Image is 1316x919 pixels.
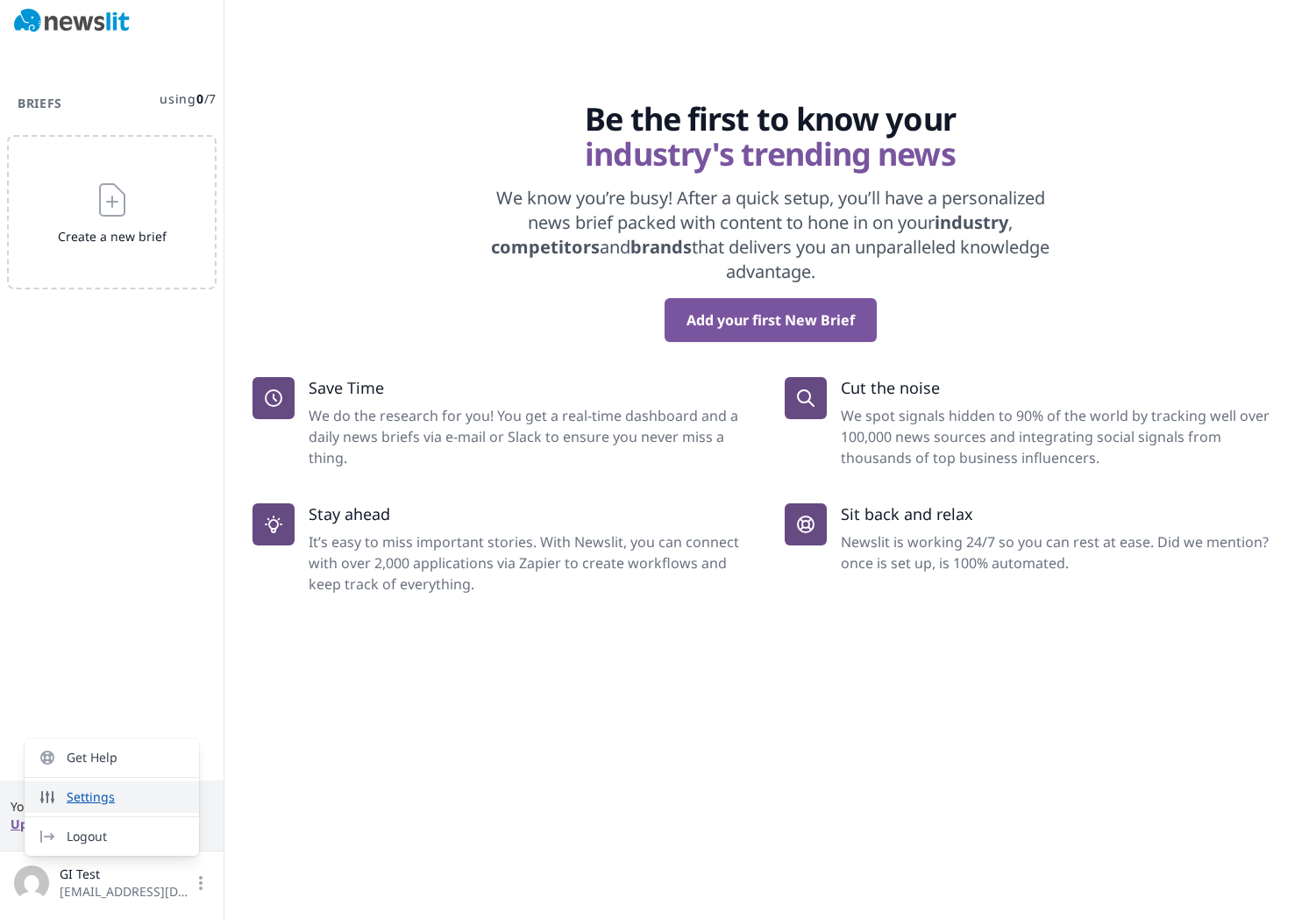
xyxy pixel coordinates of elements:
[935,210,1008,234] strong: industry
[841,377,1289,398] p: Cut the noise
[491,235,600,259] strong: competitors
[25,742,199,773] button: Get Help
[253,137,1288,172] span: industry's trending news
[51,228,173,246] span: Create a new brief
[841,503,1289,524] p: Sit back and relax
[7,95,73,112] h3: Briefs
[60,866,192,883] span: GI Test
[160,90,217,108] span: using / 7
[309,503,757,524] p: Stay ahead
[25,781,199,813] a: Settings
[196,90,204,107] span: 0
[11,798,213,816] span: Your free trial expires [DATE].
[309,531,757,595] dd: It’s easy to miss important stories. With Newslit, you can connect with over 2,000 applications v...
[309,377,757,398] p: Save Time
[841,531,1289,573] dd: Newslit is working 24/7 so you can rest at ease. Did we mention? once is set up, is 100% automated.
[14,866,210,901] button: GI Test[EMAIL_ADDRESS][DOMAIN_NAME]
[11,816,105,833] button: Upgrade now
[309,405,757,468] dd: We do the research for you! You get a real-time dashboard and a daily news briefs via e-mail or S...
[253,102,1288,137] span: Be the first to know your
[630,235,692,259] strong: brands
[14,9,130,33] img: Newslit
[60,883,192,901] span: [EMAIL_ADDRESS][DOMAIN_NAME]
[7,135,217,289] button: Create a new brief
[25,821,199,852] a: Logout
[665,298,877,342] button: Add your first New Brief
[25,738,199,856] div: GI Test[EMAIL_ADDRESS][DOMAIN_NAME]
[476,186,1065,284] p: We know you’re busy! After a quick setup, you’ll have a personalized news brief packed with conte...
[841,405,1289,468] dd: We spot signals hidden to 90% of the world by tracking well over 100,000 news sources and integra...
